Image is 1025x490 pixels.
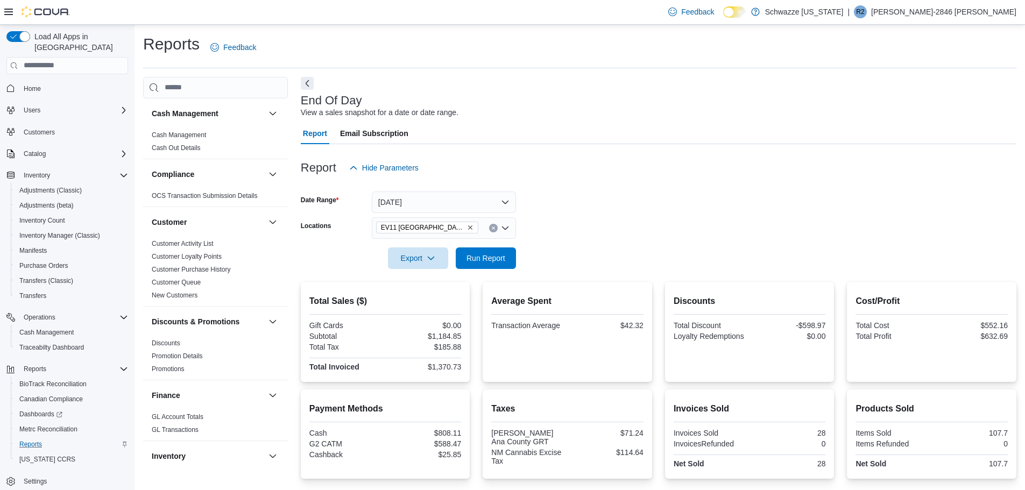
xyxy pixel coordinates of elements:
[491,448,565,465] div: NM Cannabis Excise Tax
[206,37,260,58] a: Feedback
[15,184,86,197] a: Adjustments (Classic)
[19,440,42,449] span: Reports
[854,5,867,18] div: Rebecca-2846 Portillo
[15,184,128,197] span: Adjustments (Classic)
[674,332,747,340] div: Loyalty Redemptions
[152,365,185,373] span: Promotions
[11,288,132,303] button: Transfers
[152,252,222,261] span: Customer Loyalty Points
[489,224,498,232] button: Clear input
[934,332,1008,340] div: $632.69
[570,429,644,437] div: $71.24
[152,451,186,461] h3: Inventory
[19,104,128,117] span: Users
[24,150,46,158] span: Catalog
[309,321,383,330] div: Gift Cards
[24,106,40,115] span: Users
[15,199,78,212] a: Adjustments (beta)
[856,429,929,437] div: Items Sold
[30,31,128,53] span: Load All Apps in [GEOGRAPHIC_DATA]
[19,475,51,488] a: Settings
[856,439,929,448] div: Items Refunded
[152,291,197,300] span: New Customers
[664,1,718,23] a: Feedback
[15,289,51,302] a: Transfers
[19,380,87,388] span: BioTrack Reconciliation
[19,311,128,324] span: Operations
[309,332,383,340] div: Subtotal
[152,390,264,401] button: Finance
[266,168,279,181] button: Compliance
[765,5,844,18] p: Schwazze [US_STATE]
[856,402,1008,415] h2: Products Sold
[152,339,180,347] span: Discounts
[871,5,1016,18] p: [PERSON_NAME]-2846 [PERSON_NAME]
[309,439,383,448] div: G2 CATM
[467,224,473,231] button: Remove EV11 Las Cruces South Valley from selection in this group
[934,321,1008,330] div: $552.16
[15,453,128,466] span: Washington CCRS
[15,341,128,354] span: Traceabilty Dashboard
[152,240,214,247] a: Customer Activity List
[456,247,516,269] button: Run Report
[152,169,264,180] button: Compliance
[681,6,714,17] span: Feedback
[15,229,104,242] a: Inventory Manager (Classic)
[15,378,128,390] span: BioTrack Reconciliation
[143,189,288,207] div: Compliance
[152,451,264,461] button: Inventory
[15,438,46,451] a: Reports
[856,5,864,18] span: R2
[15,259,73,272] a: Purchase Orders
[152,279,201,286] a: Customer Queue
[15,244,51,257] a: Manifests
[152,352,203,360] a: Promotion Details
[15,326,128,339] span: Cash Management
[2,361,132,377] button: Reports
[15,341,88,354] a: Traceabilty Dashboard
[11,213,132,228] button: Inventory Count
[152,192,258,200] a: OCS Transaction Submission Details
[674,321,747,330] div: Total Discount
[345,157,423,179] button: Hide Parameters
[19,216,65,225] span: Inventory Count
[152,239,214,248] span: Customer Activity List
[24,313,55,322] span: Operations
[674,295,826,308] h2: Discounts
[387,332,461,340] div: $1,184.85
[152,425,199,434] span: GL Transactions
[11,198,132,213] button: Adjustments (beta)
[674,429,747,437] div: Invoices Sold
[266,315,279,328] button: Discounts & Promotions
[11,183,132,198] button: Adjustments (Classic)
[152,316,264,327] button: Discounts & Promotions
[752,439,825,448] div: 0
[152,217,187,228] h3: Customer
[143,410,288,441] div: Finance
[15,423,128,436] span: Metrc Reconciliation
[152,390,180,401] h3: Finance
[570,448,644,457] div: $114.64
[674,439,747,448] div: InvoicesRefunded
[309,402,462,415] h2: Payment Methods
[2,81,132,96] button: Home
[152,316,239,327] h3: Discounts & Promotions
[19,328,74,337] span: Cash Management
[19,410,62,418] span: Dashboards
[19,126,59,139] a: Customers
[301,222,331,230] label: Locations
[152,144,201,152] a: Cash Out Details
[15,214,69,227] a: Inventory Count
[19,311,60,324] button: Operations
[301,196,339,204] label: Date Range
[19,147,128,160] span: Catalog
[223,42,256,53] span: Feedback
[24,128,55,137] span: Customers
[19,276,73,285] span: Transfers (Classic)
[15,229,128,242] span: Inventory Manager (Classic)
[11,340,132,355] button: Traceabilty Dashboard
[301,107,458,118] div: View a sales snapshot for a date or date range.
[301,94,362,107] h3: End Of Day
